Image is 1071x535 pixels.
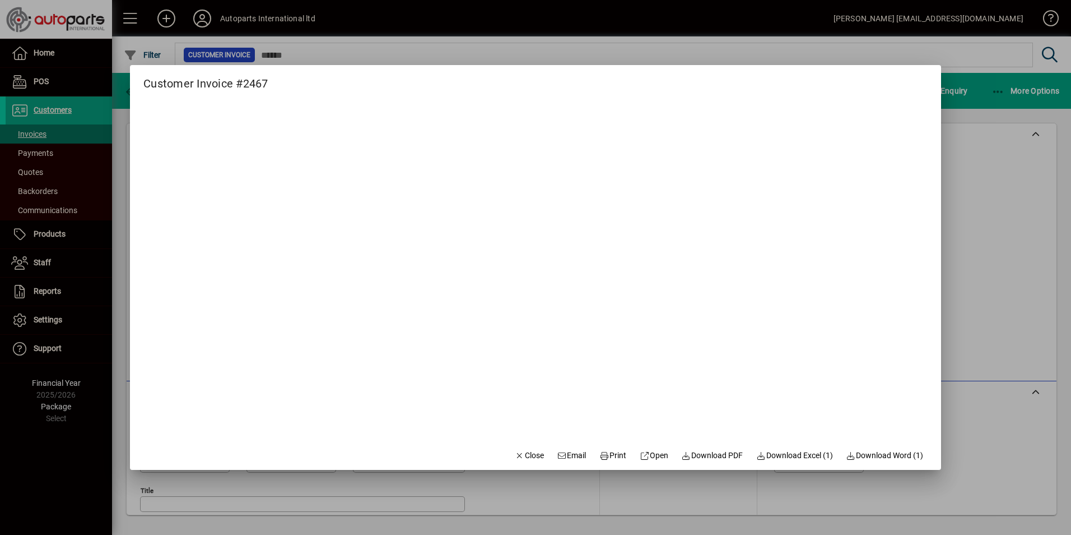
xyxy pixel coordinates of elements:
a: Open [635,445,673,465]
button: Download Word (1) [842,445,928,465]
span: Print [599,450,626,462]
button: Print [595,445,631,465]
a: Download PDF [677,445,748,465]
button: Close [510,445,548,465]
span: Open [640,450,668,462]
span: Email [557,450,586,462]
h2: Customer Invoice #2467 [130,65,282,93]
button: Download Excel (1) [752,445,837,465]
span: Download Word (1) [846,450,924,462]
span: Download Excel (1) [756,450,833,462]
span: Close [515,450,544,462]
button: Email [553,445,591,465]
span: Download PDF [682,450,743,462]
